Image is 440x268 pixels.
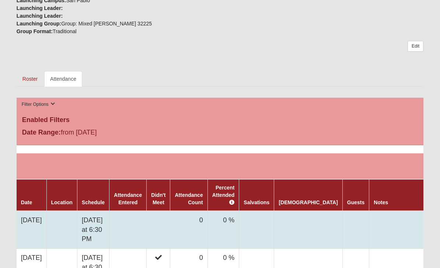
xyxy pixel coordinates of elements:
th: [DEMOGRAPHIC_DATA] [274,179,342,211]
td: 0 [170,211,207,249]
button: Filter Options [20,101,57,108]
th: Salvations [239,179,274,211]
a: Schedule [82,199,105,205]
a: Roster [17,71,43,87]
strong: Group Format: [17,28,53,34]
strong: Launching Group: [17,21,61,27]
a: Location [51,199,73,205]
a: Notes [374,199,388,205]
strong: Launching Leader: [17,5,63,11]
a: Date [21,199,32,205]
a: Didn't Meet [151,192,165,205]
div: from [DATE] [17,128,152,139]
td: [DATE] [17,211,46,249]
a: Attendance Count [175,192,203,205]
a: Percent Attended [212,185,235,205]
h4: Enabled Filters [22,116,418,124]
th: Guests [342,179,369,211]
td: [DATE] at 6:30 PM [77,211,109,249]
a: Attendance [44,71,82,87]
a: Attendance Entered [114,192,142,205]
strong: Launching Leader: [17,13,63,19]
label: Date Range: [22,128,61,138]
td: 0 % [207,211,239,249]
a: Edit [408,41,423,52]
